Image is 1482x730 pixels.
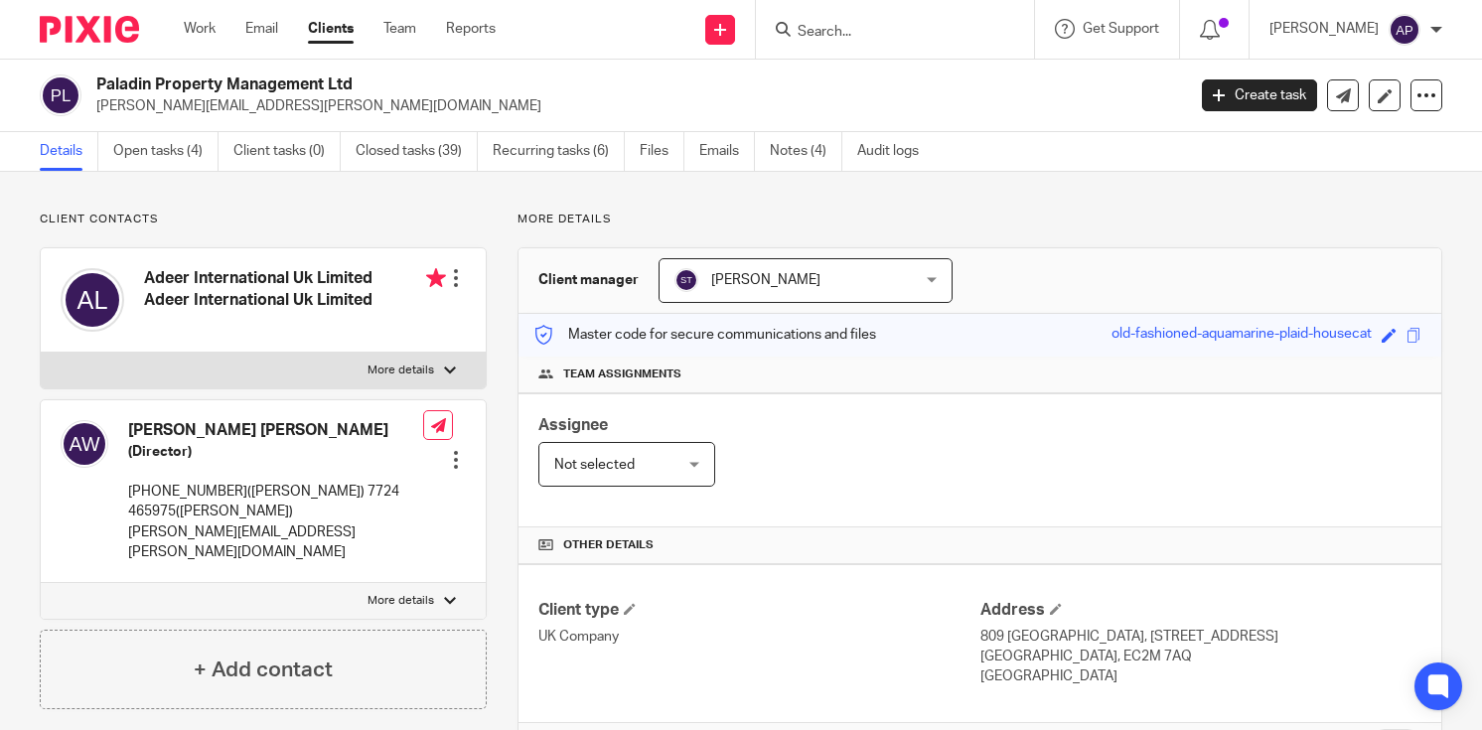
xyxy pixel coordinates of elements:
[1202,79,1317,111] a: Create task
[96,74,957,95] h2: Paladin Property Management Ltd
[1269,19,1379,39] p: [PERSON_NAME]
[980,627,1421,647] p: 809 [GEOGRAPHIC_DATA], [STREET_ADDRESS]
[113,132,219,171] a: Open tasks (4)
[184,19,216,39] a: Work
[356,132,478,171] a: Closed tasks (39)
[1083,22,1159,36] span: Get Support
[1111,324,1372,347] div: old-fashioned-aquamarine-plaid-housecat
[1389,14,1420,46] img: svg%3E
[426,268,446,288] i: Primary
[796,24,974,42] input: Search
[40,212,487,227] p: Client contacts
[40,74,81,116] img: svg%3E
[538,270,639,290] h3: Client manager
[518,212,1442,227] p: More details
[711,273,820,287] span: [PERSON_NAME]
[128,482,423,522] p: [PHONE_NUMBER]([PERSON_NAME]) 7724 465975([PERSON_NAME])
[96,96,1172,116] p: [PERSON_NAME][EMAIL_ADDRESS][PERSON_NAME][DOMAIN_NAME]
[533,325,876,345] p: Master code for secure communications and files
[128,442,423,462] h5: (Director)
[446,19,496,39] a: Reports
[40,16,139,43] img: Pixie
[980,647,1421,666] p: [GEOGRAPHIC_DATA], EC2M 7AQ
[128,522,423,563] p: [PERSON_NAME][EMAIL_ADDRESS][PERSON_NAME][DOMAIN_NAME]
[194,655,333,685] h4: + Add contact
[144,268,446,311] h4: Adeer International Uk Limited Adeer International Uk Limited
[233,132,341,171] a: Client tasks (0)
[857,132,934,171] a: Audit logs
[674,268,698,292] img: svg%3E
[563,366,681,382] span: Team assignments
[538,417,608,433] span: Assignee
[554,458,635,472] span: Not selected
[308,19,354,39] a: Clients
[40,132,98,171] a: Details
[383,19,416,39] a: Team
[245,19,278,39] a: Email
[538,627,979,647] p: UK Company
[493,132,625,171] a: Recurring tasks (6)
[61,268,124,332] img: svg%3E
[770,132,842,171] a: Notes (4)
[128,420,423,441] h4: [PERSON_NAME] [PERSON_NAME]
[538,600,979,621] h4: Client type
[61,420,108,468] img: svg%3E
[368,593,434,609] p: More details
[563,537,654,553] span: Other details
[980,600,1421,621] h4: Address
[699,132,755,171] a: Emails
[980,666,1421,686] p: [GEOGRAPHIC_DATA]
[368,363,434,378] p: More details
[640,132,684,171] a: Files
